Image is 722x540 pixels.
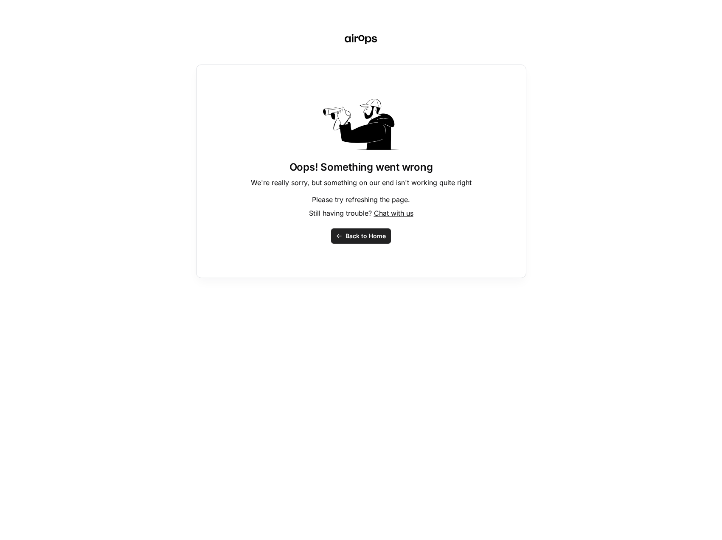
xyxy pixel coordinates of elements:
[374,209,413,217] span: Chat with us
[251,177,472,188] p: We're really sorry, but something on our end isn't working quite right
[289,160,433,174] h1: Oops! Something went wrong
[346,232,386,240] span: Back to Home
[312,194,410,205] p: Please try refreshing the page.
[309,208,413,218] p: Still having trouble?
[331,228,391,244] button: Back to Home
